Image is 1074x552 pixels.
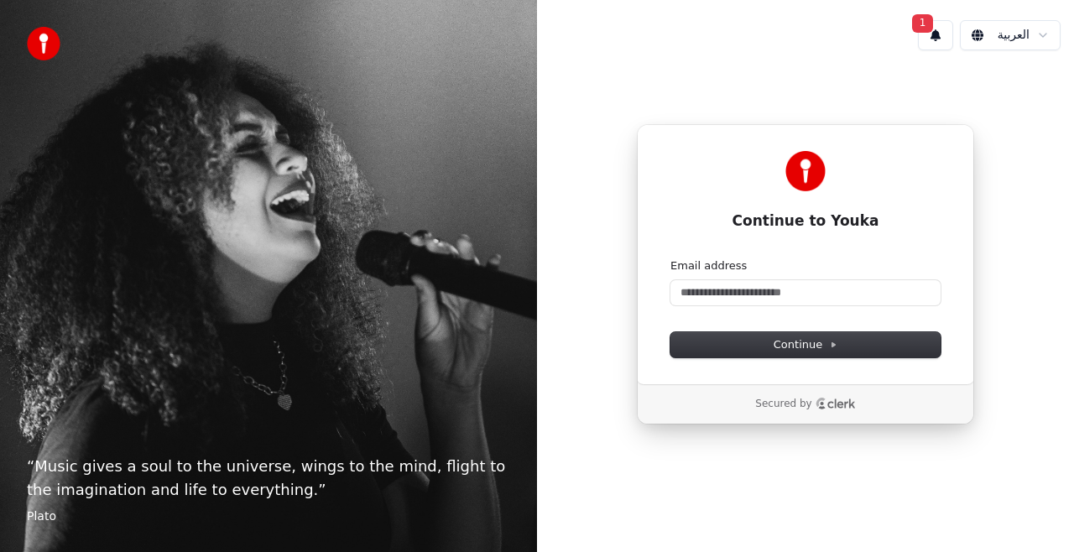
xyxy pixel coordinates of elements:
[912,14,934,33] span: 1
[918,20,953,50] button: 1
[816,398,856,409] a: Clerk logo
[755,398,811,411] p: Secured by
[27,455,510,502] p: “ Music gives a soul to the universe, wings to the mind, flight to the imagination and life to ev...
[785,151,826,191] img: Youka
[27,27,60,60] img: youka
[27,508,510,525] footer: Plato
[670,211,941,232] h1: Continue to Youka
[774,337,837,352] span: Continue
[670,332,941,357] button: Continue
[670,258,747,273] label: Email address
